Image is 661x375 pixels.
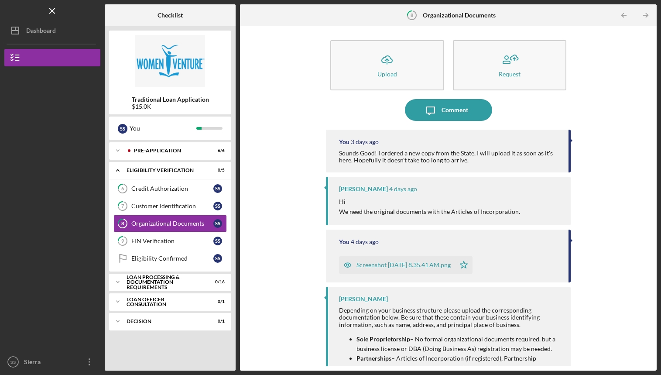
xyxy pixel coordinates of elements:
[339,197,520,206] p: Hi
[109,35,231,87] img: Product logo
[113,215,227,232] a: 8Organizational DocumentsSS
[356,354,562,373] p: – Articles of Incorporation (if registered), Partnership Agreement, Business License, and DBA (if...
[339,150,560,164] div: Sounds Good! I ordered a new copy from the State, I will upload it as soon as it's here. Hopefull...
[131,237,213,244] div: EIN Verification
[351,238,379,245] time: 2025-08-29 13:36
[209,148,225,153] div: 6 / 6
[209,299,225,304] div: 0 / 1
[330,40,444,90] button: Upload
[121,238,124,244] tspan: 9
[26,22,56,41] div: Dashboard
[127,297,203,307] div: Loan Officer Consultation
[453,40,567,90] button: Request
[131,255,213,262] div: Eligibility Confirmed
[405,99,492,121] button: Comment
[213,219,222,228] div: S S
[499,71,521,77] div: Request
[339,238,349,245] div: You
[118,124,127,134] div: S S
[10,360,16,365] text: SS
[339,138,349,145] div: You
[131,185,213,192] div: Credit Authorization
[213,237,222,245] div: S S
[351,138,379,145] time: 2025-08-30 18:20
[213,184,222,193] div: S S
[209,168,225,173] div: 0 / 5
[4,22,100,39] button: Dashboard
[121,221,124,227] tspan: 8
[339,256,473,274] button: Screenshot [DATE] 8.35.41 AM.png
[121,203,124,209] tspan: 7
[423,12,496,19] b: Organizational Documents
[134,148,203,153] div: Pre-Application
[4,353,100,371] button: SSSierra [PERSON_NAME]
[339,207,520,217] p: We need the original documents with the Articles of Incorporation.
[339,296,388,303] div: [PERSON_NAME]
[132,103,209,110] div: $15.0K
[132,96,209,103] b: Traditional Loan Application
[213,254,222,263] div: S S
[121,186,124,192] tspan: 6
[131,203,213,210] div: Customer Identification
[113,232,227,250] a: 9EIN VerificationSS
[213,202,222,210] div: S S
[411,12,413,18] tspan: 8
[356,334,562,354] p: – No formal organizational documents required, but a business license or DBA (Doing Business As) ...
[442,99,468,121] div: Comment
[113,250,227,267] a: Eligibility ConfirmedSS
[158,12,183,19] b: Checklist
[127,319,203,324] div: Decision
[130,121,196,136] div: You
[113,197,227,215] a: 7Customer IdentificationSS
[377,71,397,77] div: Upload
[127,168,203,173] div: Eligibility Verification
[127,275,203,290] div: Loan Processing & Documentation Requirements
[356,261,451,268] div: Screenshot [DATE] 8.35.41 AM.png
[389,186,417,193] time: 2025-08-29 16:15
[131,220,213,227] div: Organizational Documents
[356,335,410,343] strong: Sole Proprietorship
[356,354,391,362] strong: Partnerships
[209,279,225,285] div: 0 / 16
[339,307,562,328] div: Depending on your business structure please upload the corresponding documentation below. Be sure...
[339,186,388,193] div: [PERSON_NAME]
[113,180,227,197] a: 6Credit AuthorizationSS
[209,319,225,324] div: 0 / 1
